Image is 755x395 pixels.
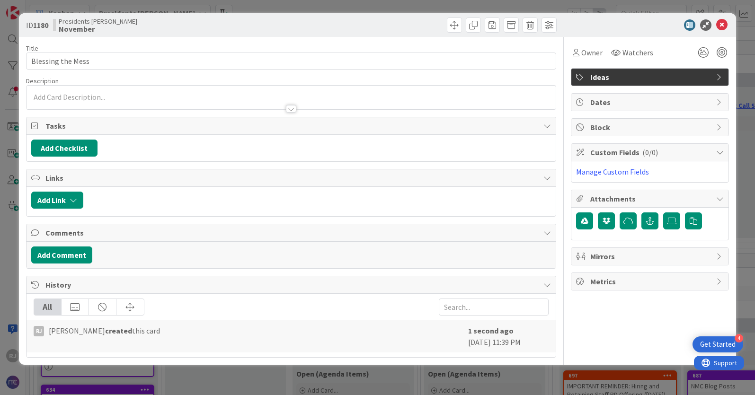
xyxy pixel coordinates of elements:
span: ( 0/0 ) [642,148,658,157]
span: Comments [45,227,539,238]
div: RJ [34,326,44,336]
div: Get Started [700,340,736,349]
span: Mirrors [590,251,711,262]
span: Metrics [590,276,711,287]
div: [DATE] 11:39 PM [468,325,549,348]
span: Dates [590,97,711,108]
div: All [34,299,62,315]
b: created [105,326,132,335]
span: [PERSON_NAME] this card [49,325,160,336]
span: ID [26,19,48,31]
span: Custom Fields [590,147,711,158]
b: November [59,25,137,33]
button: Add Comment [31,246,92,263]
span: History [45,279,539,290]
span: Block [590,122,711,133]
input: Search... [439,298,549,316]
button: Add Link [31,192,83,209]
a: Manage Custom Fields [576,167,649,176]
span: Tasks [45,120,539,132]
span: Owner [581,47,603,58]
span: Links [45,172,539,184]
span: Ideas [590,71,711,83]
b: 1180 [33,20,48,30]
div: 4 [735,334,743,342]
span: Support [20,1,43,13]
b: 1 second ago [468,326,514,335]
span: Presidents [PERSON_NAME] [59,18,137,25]
input: type card name here... [26,53,556,70]
span: Description [26,77,59,85]
button: Add Checklist [31,140,98,157]
span: Watchers [622,47,653,58]
span: Attachments [590,193,711,204]
div: Open Get Started checklist, remaining modules: 4 [693,336,743,352]
label: Title [26,44,38,53]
